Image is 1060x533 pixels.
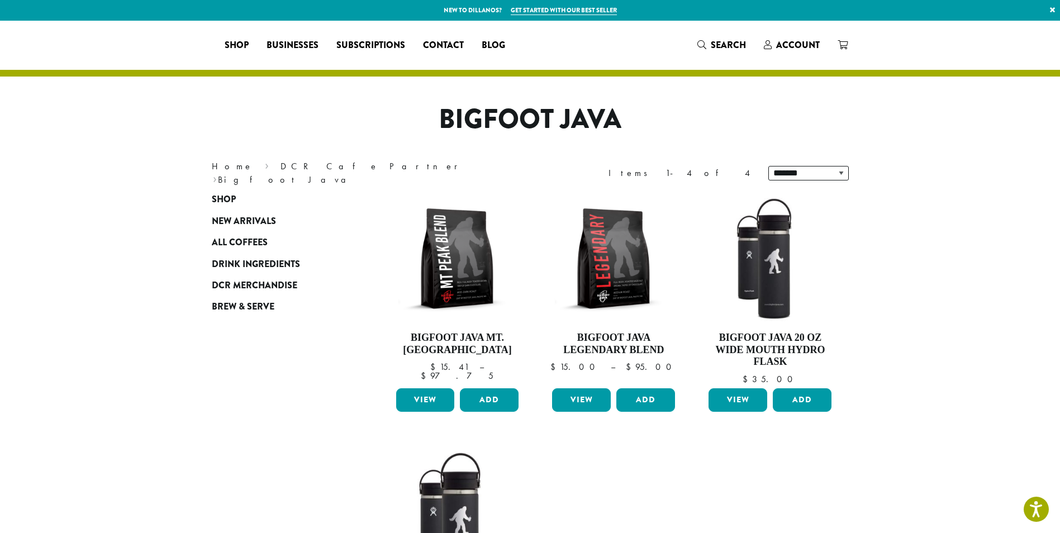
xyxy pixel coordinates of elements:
span: Blog [482,39,505,53]
nav: Breadcrumb [212,160,514,187]
a: Shop [216,36,258,54]
span: Subscriptions [336,39,405,53]
div: Items 1-4 of 4 [609,166,752,180]
span: $ [421,370,430,382]
span: Shop [225,39,249,53]
a: Get started with our best seller [511,6,617,15]
bdi: 15.00 [550,361,600,373]
span: DCR Merchandise [212,279,297,293]
a: All Coffees [212,232,346,253]
a: View [709,388,767,412]
h1: Bigfoot Java [203,103,857,136]
a: Home [212,160,253,172]
a: Bigfoot Java Mt. [GEOGRAPHIC_DATA] [393,194,522,384]
h4: Bigfoot Java Mt. [GEOGRAPHIC_DATA] [393,332,522,356]
button: Add [616,388,675,412]
a: Bigfoot Java Legendary Blend [549,194,678,384]
bdi: 35.00 [743,373,798,385]
span: $ [626,361,635,373]
span: Drink Ingredients [212,258,300,272]
a: View [552,388,611,412]
h4: Bigfoot Java 20 oz Wide Mouth Hydro Flask [706,332,834,368]
a: DCR Cafe Partner [281,160,465,172]
span: – [479,361,484,373]
button: Add [773,388,831,412]
a: View [396,388,455,412]
span: Contact [423,39,464,53]
bdi: 95.00 [626,361,677,373]
span: All Coffees [212,236,268,250]
h4: Bigfoot Java Legendary Blend [549,332,678,356]
a: Drink Ingredients [212,253,346,274]
span: $ [550,361,560,373]
span: › [265,156,269,173]
img: BFJ_Legendary_12oz-300x300.png [549,194,678,323]
span: Businesses [267,39,319,53]
img: LO2867-BFJ-Hydro-Flask-20oz-WM-wFlex-Sip-Lid-Black-300x300.jpg [706,194,834,323]
img: BFJ_MtPeak_12oz-300x300.png [393,194,521,323]
span: Account [776,39,820,51]
span: $ [430,361,440,373]
span: Brew & Serve [212,300,274,314]
span: New Arrivals [212,215,276,229]
span: $ [743,373,752,385]
span: Shop [212,193,236,207]
a: New Arrivals [212,211,346,232]
a: Bigfoot Java 20 oz Wide Mouth Hydro Flask $35.00 [706,194,834,384]
a: Search [688,36,755,54]
span: › [213,169,217,187]
button: Add [460,388,519,412]
bdi: 97.75 [421,370,493,382]
a: Shop [212,189,346,210]
bdi: 15.41 [430,361,469,373]
span: Search [711,39,746,51]
a: Brew & Serve [212,296,346,317]
span: – [611,361,615,373]
a: DCR Merchandise [212,275,346,296]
